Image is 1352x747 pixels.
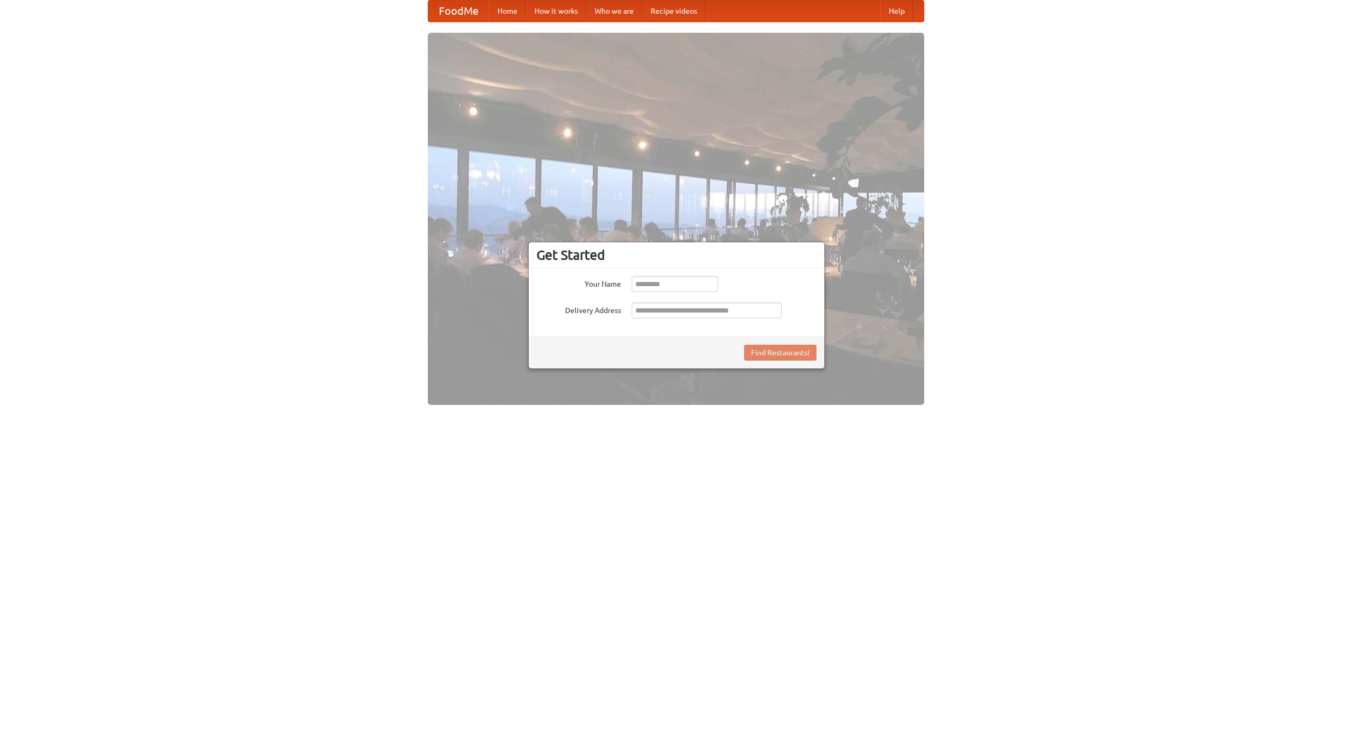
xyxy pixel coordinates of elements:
a: Home [489,1,526,22]
h3: Get Started [537,247,816,263]
button: Find Restaurants! [744,345,816,361]
a: Recipe videos [642,1,706,22]
label: Your Name [537,276,621,289]
a: How it works [526,1,586,22]
label: Delivery Address [537,302,621,316]
a: Who we are [586,1,642,22]
a: Help [880,1,913,22]
a: FoodMe [428,1,489,22]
